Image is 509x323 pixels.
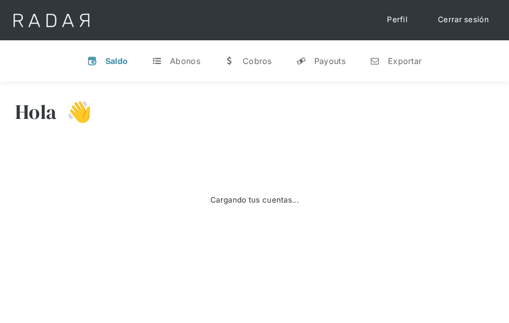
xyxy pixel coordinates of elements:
div: Abonos [170,56,200,66]
div: v [87,56,97,66]
div: t [152,56,162,66]
h3: 👋 [56,99,92,124]
div: w [224,56,235,66]
a: Cerrar sesión [428,10,499,30]
div: Cargando tus cuentas... [210,195,299,206]
div: Cobros [243,56,272,66]
a: Perfil [377,10,418,30]
div: n [370,56,380,66]
div: Saldo [105,56,128,66]
div: Payouts [314,56,346,66]
h3: Hola [15,99,56,124]
div: Exportar [388,56,422,66]
div: y [296,56,306,66]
